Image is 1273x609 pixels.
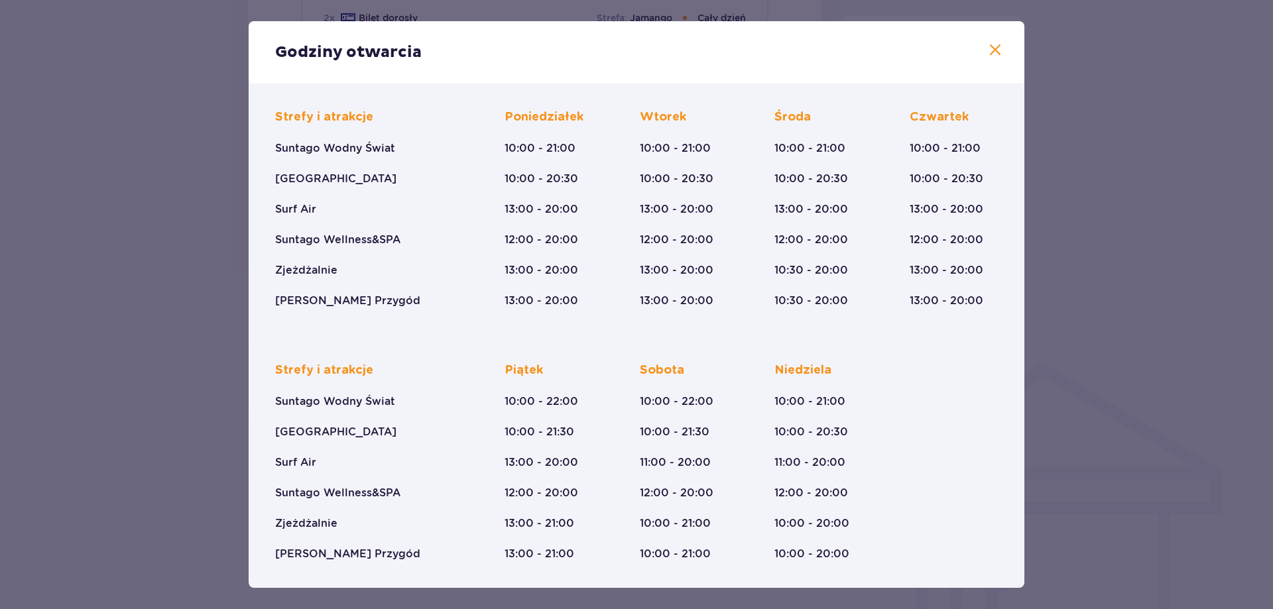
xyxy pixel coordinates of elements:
p: Zjeżdżalnie [275,263,337,278]
p: Zjeżdżalnie [275,516,337,531]
p: [PERSON_NAME] Przygód [275,294,420,308]
p: Czwartek [910,109,969,125]
p: 10:00 - 21:00 [640,547,711,561]
p: 10:00 - 21:00 [774,394,845,409]
p: 11:00 - 20:00 [774,455,845,470]
p: 10:00 - 21:00 [774,141,845,156]
p: 13:00 - 20:00 [640,202,713,217]
p: 12:00 - 20:00 [910,233,983,247]
p: Suntago Wodny Świat [275,141,395,156]
p: Środa [774,109,811,125]
p: Wtorek [640,109,686,125]
p: 10:00 - 20:30 [774,172,848,186]
p: 11:00 - 20:00 [640,455,711,470]
p: [GEOGRAPHIC_DATA] [275,172,396,186]
p: 12:00 - 20:00 [505,233,578,247]
p: 10:00 - 20:30 [774,425,848,439]
p: Strefy i atrakcje [275,362,373,378]
p: [GEOGRAPHIC_DATA] [275,425,396,439]
p: 10:00 - 21:30 [640,425,709,439]
p: 12:00 - 20:00 [774,233,848,247]
p: 12:00 - 20:00 [505,486,578,500]
p: Niedziela [774,362,831,378]
p: Strefy i atrakcje [275,109,373,125]
p: 13:00 - 20:00 [910,263,983,278]
p: 10:00 - 20:30 [640,172,713,186]
p: Suntago Wodny Świat [275,394,395,409]
p: 12:00 - 20:00 [774,486,848,500]
p: 10:00 - 21:00 [505,141,576,156]
p: 10:00 - 20:00 [774,516,849,531]
p: 10:30 - 20:00 [774,263,848,278]
p: Godziny otwarcia [275,42,422,62]
p: 10:00 - 20:00 [774,547,849,561]
p: 10:00 - 21:00 [640,516,711,531]
p: 13:00 - 20:00 [505,202,578,217]
p: 12:00 - 20:00 [640,486,713,500]
p: 13:00 - 20:00 [910,202,983,217]
p: Poniedziałek [505,109,583,125]
p: 10:00 - 21:00 [910,141,981,156]
p: 13:00 - 20:00 [505,294,578,308]
p: 10:00 - 22:00 [640,394,713,409]
p: 12:00 - 20:00 [640,233,713,247]
p: 13:00 - 20:00 [640,294,713,308]
p: 13:00 - 20:00 [640,263,713,278]
p: Suntago Wellness&SPA [275,486,400,500]
p: 13:00 - 20:00 [505,455,578,470]
p: Sobota [640,362,684,378]
p: 13:00 - 21:00 [505,547,574,561]
p: Piątek [505,362,543,378]
p: 13:00 - 20:00 [505,263,578,278]
p: 10:30 - 20:00 [774,294,848,308]
p: 10:00 - 20:30 [505,172,578,186]
p: [PERSON_NAME] Przygód [275,547,420,561]
p: Surf Air [275,455,316,470]
p: 10:00 - 21:00 [640,141,711,156]
p: Suntago Wellness&SPA [275,233,400,247]
p: 10:00 - 21:30 [505,425,574,439]
p: 13:00 - 20:00 [910,294,983,308]
p: 13:00 - 21:00 [505,516,574,531]
p: 13:00 - 20:00 [774,202,848,217]
p: 10:00 - 20:30 [910,172,983,186]
p: Surf Air [275,202,316,217]
p: 10:00 - 22:00 [505,394,578,409]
